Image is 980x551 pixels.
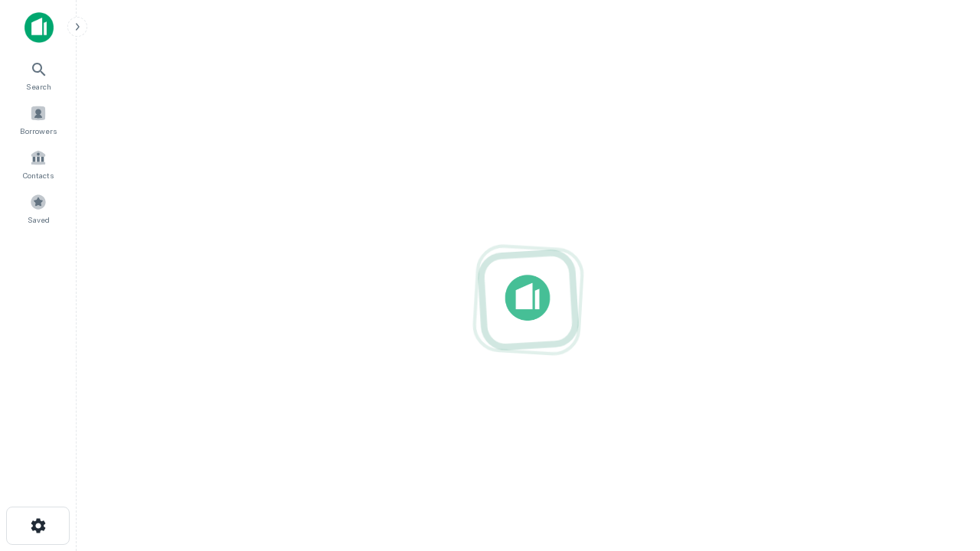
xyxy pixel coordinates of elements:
a: Saved [5,187,72,229]
a: Search [5,54,72,96]
a: Contacts [5,143,72,184]
iframe: Chat Widget [903,380,980,453]
a: Borrowers [5,99,72,140]
span: Saved [28,214,50,226]
span: Borrowers [20,125,57,137]
span: Contacts [23,169,54,181]
img: capitalize-icon.png [24,12,54,43]
span: Search [26,80,51,93]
